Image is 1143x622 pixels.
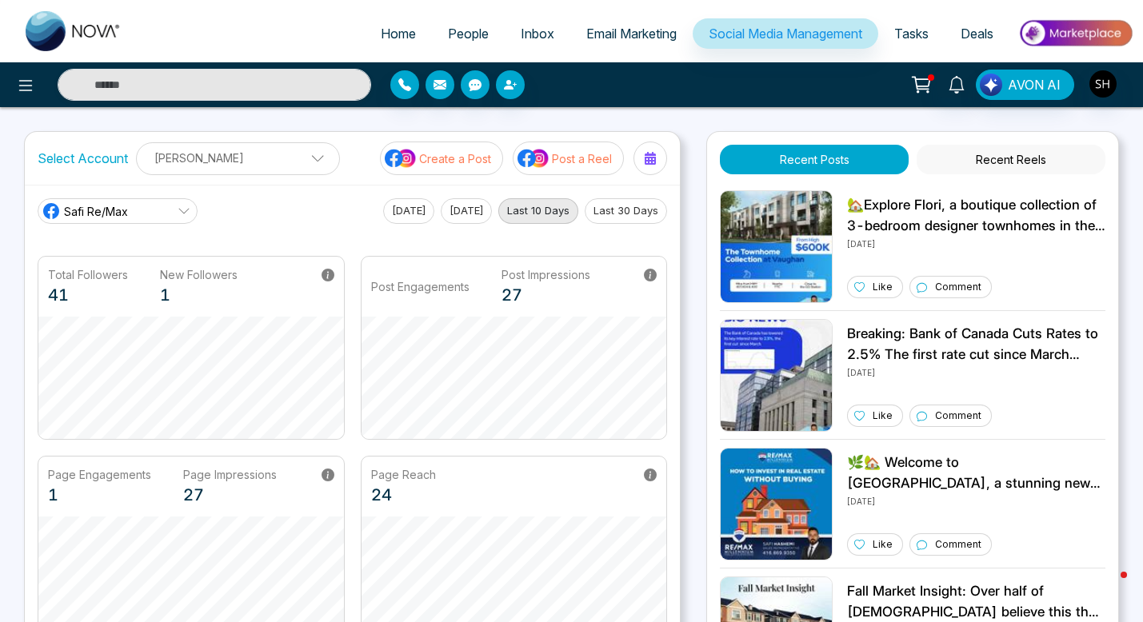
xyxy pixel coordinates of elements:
[383,198,434,224] button: [DATE]
[945,18,1009,49] a: Deals
[505,18,570,49] a: Inbox
[48,466,151,483] p: Page Engagements
[160,283,238,307] p: 1
[146,145,330,171] p: [PERSON_NAME]
[720,319,833,432] img: Unable to load img.
[720,145,909,174] button: Recent Posts
[847,581,1105,622] p: Fall Market Insight: Over half of [DEMOGRAPHIC_DATA] believe this the right time to buy a home. 📈...
[380,142,503,175] button: social-media-iconCreate a Post
[552,150,612,167] p: Post a Reel
[48,283,128,307] p: 41
[894,26,929,42] span: Tasks
[513,142,624,175] button: social-media-iconPost a Reel
[518,148,550,169] img: social-media-icon
[521,26,554,42] span: Inbox
[381,26,416,42] span: Home
[48,266,128,283] p: Total Followers
[847,453,1105,493] p: 🌿🏡 Welcome to [GEOGRAPHIC_DATA], a stunning new community of Freehold Townhomes in [GEOGRAPHIC_DA...
[183,466,277,483] p: Page Impressions
[693,18,878,49] a: Social Media Management
[935,537,981,552] p: Comment
[873,537,893,552] p: Like
[365,18,432,49] a: Home
[873,409,893,423] p: Like
[64,203,128,220] span: Safi Re/Max
[935,280,981,294] p: Comment
[586,26,677,42] span: Email Marketing
[1089,70,1117,98] img: User Avatar
[38,149,128,168] label: Select Account
[371,278,470,295] p: Post Engagements
[448,26,489,42] span: People
[183,483,277,507] p: 27
[441,198,492,224] button: [DATE]
[709,26,862,42] span: Social Media Management
[160,266,238,283] p: New Followers
[847,365,1105,379] p: [DATE]
[847,195,1105,236] p: 🏡Explore Flori, a boutique collection of 3-bedroom designer townhomes in the heart of [GEOGRAPHIC...
[720,448,833,560] img: Unable to load img.
[847,493,1105,508] p: [DATE]
[917,145,1105,174] button: Recent Reels
[585,198,667,224] button: Last 30 Days
[720,190,833,303] img: Unable to load img.
[847,324,1105,365] p: Breaking: Bank of Canada Cuts Rates to 2.5% The first rate cut since March signals a shift as inf...
[385,148,417,169] img: social-media-icon
[847,236,1105,250] p: [DATE]
[873,280,893,294] p: Like
[980,74,1002,96] img: Lead Flow
[502,266,590,283] p: Post Impressions
[502,283,590,307] p: 27
[976,70,1074,100] button: AVON AI
[48,483,151,507] p: 1
[26,11,122,51] img: Nova CRM Logo
[432,18,505,49] a: People
[1008,75,1061,94] span: AVON AI
[498,198,578,224] button: Last 10 Days
[570,18,693,49] a: Email Marketing
[371,466,436,483] p: Page Reach
[419,150,491,167] p: Create a Post
[1089,568,1127,606] iframe: Intercom live chat
[371,483,436,507] p: 24
[961,26,993,42] span: Deals
[878,18,945,49] a: Tasks
[935,409,981,423] p: Comment
[1017,15,1133,51] img: Market-place.gif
